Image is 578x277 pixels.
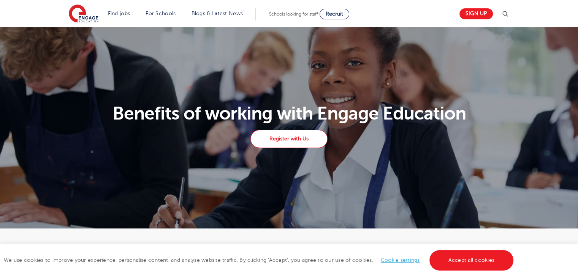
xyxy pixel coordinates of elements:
[326,11,343,17] span: Recruit
[69,5,98,24] img: Engage Education
[192,11,243,16] a: Blogs & Latest News
[429,250,514,271] a: Accept all cookies
[459,8,493,19] a: Sign up
[269,11,318,17] span: Schools looking for staff
[381,257,420,263] a: Cookie settings
[4,257,515,263] span: We use cookies to improve your experience, personalise content, and analyse website traffic. By c...
[108,11,130,16] a: Find jobs
[146,11,176,16] a: For Schools
[250,130,327,148] a: Register with Us
[64,104,514,123] h1: Benefits of working with Engage Education
[320,9,349,19] a: Recruit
